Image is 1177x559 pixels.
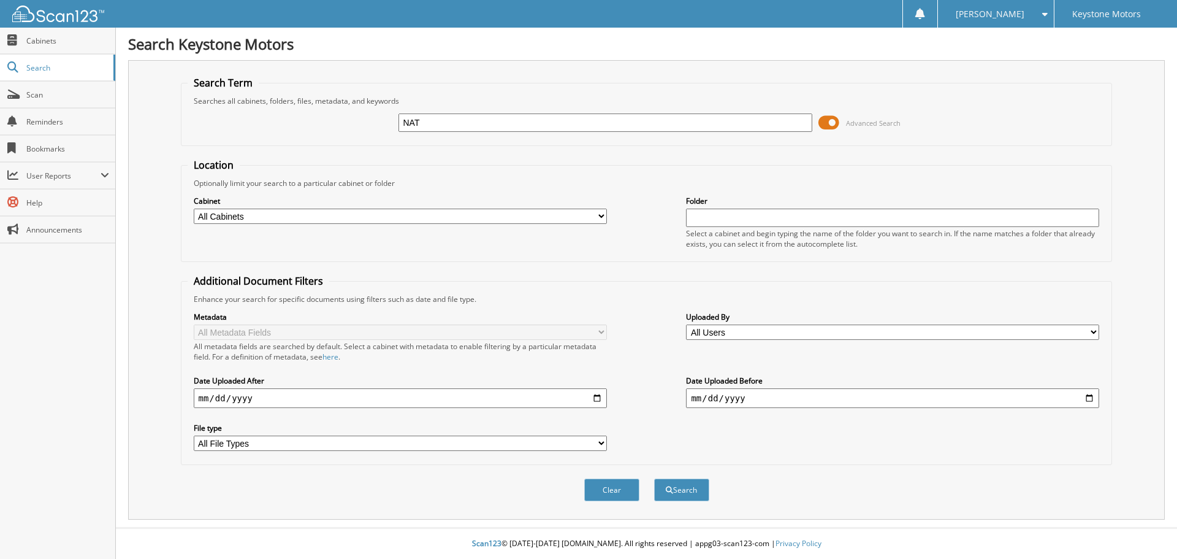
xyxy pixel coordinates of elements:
span: Help [26,198,109,208]
legend: Search Term [188,76,259,90]
div: Optionally limit your search to a particular cabinet or folder [188,178,1106,188]
a: here [322,352,338,362]
span: Keystone Motors [1072,10,1141,18]
span: Scan [26,90,109,100]
div: © [DATE]-[DATE] [DOMAIN_NAME]. All rights reserved | appg03-scan123-com | [116,529,1177,559]
legend: Additional Document Filters [188,274,329,288]
label: Date Uploaded After [194,376,607,386]
span: Search [26,63,107,73]
label: Uploaded By [686,312,1099,322]
div: Enhance your search for specific documents using filters such as date and file type. [188,294,1106,304]
div: Select a cabinet and begin typing the name of the folder you want to search in. If the name match... [686,228,1099,249]
span: Bookmarks [26,144,109,154]
span: Advanced Search [846,118,901,128]
label: Metadata [194,312,607,322]
div: Searches all cabinets, folders, files, metadata, and keywords [188,96,1106,106]
legend: Location [188,158,240,172]
label: Folder [686,196,1099,206]
span: Scan123 [472,538,501,549]
img: scan123-logo-white.svg [12,6,104,22]
label: Cabinet [194,196,607,206]
div: All metadata fields are searched by default. Select a cabinet with metadata to enable filtering b... [194,341,607,362]
span: [PERSON_NAME] [956,10,1024,18]
input: start [194,388,607,408]
span: Announcements [26,225,109,235]
h1: Search Keystone Motors [128,34,1165,54]
label: Date Uploaded Before [686,376,1099,386]
label: File type [194,423,607,433]
a: Privacy Policy [775,538,821,549]
span: Cabinets [26,36,109,46]
span: Reminders [26,117,109,127]
button: Clear [584,479,639,501]
span: User Reports [26,171,101,181]
input: end [686,388,1099,408]
iframe: Chat Widget [1116,500,1177,559]
button: Search [654,479,709,501]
